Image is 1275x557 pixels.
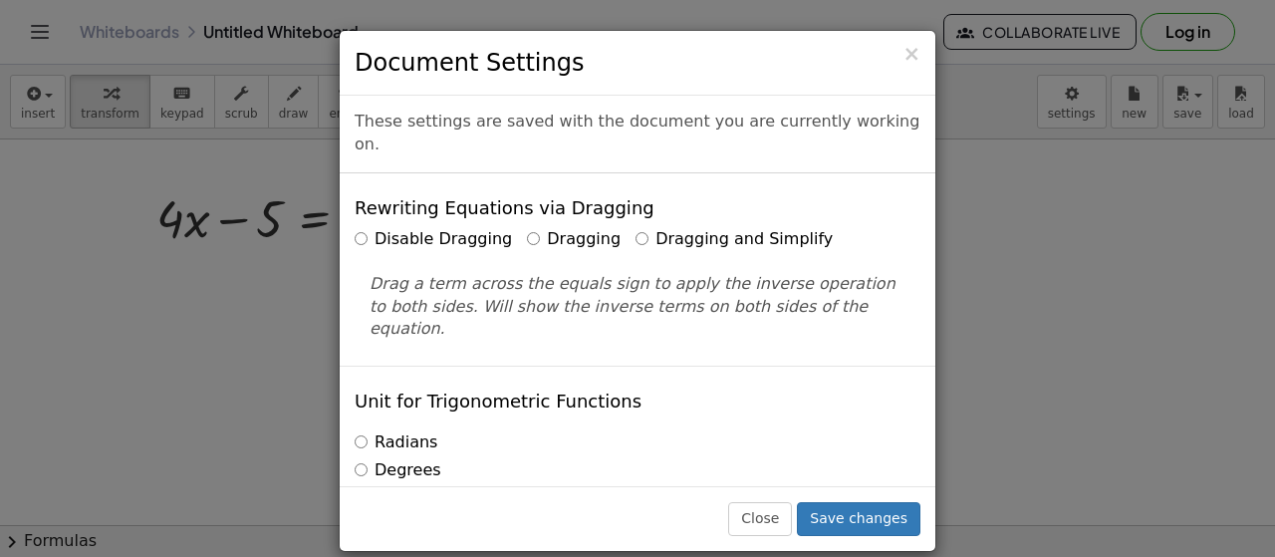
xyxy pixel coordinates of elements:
[355,463,368,476] input: Degrees
[355,46,920,80] h3: Document Settings
[355,459,441,482] label: Degrees
[728,502,792,536] button: Close
[355,232,368,245] input: Disable Dragging
[902,44,920,65] button: Close
[355,198,654,218] h4: Rewriting Equations via Dragging
[636,232,648,245] input: Dragging and Simplify
[527,232,540,245] input: Dragging
[527,228,621,251] label: Dragging
[340,96,935,173] div: These settings are saved with the document you are currently working on.
[636,228,833,251] label: Dragging and Simplify
[355,435,368,448] input: Radians
[902,42,920,66] span: ×
[355,228,512,251] label: Disable Dragging
[355,431,437,454] label: Radians
[797,502,920,536] button: Save changes
[370,273,905,342] p: Drag a term across the equals sign to apply the inverse operation to both sides. Will show the in...
[355,392,641,412] h4: Unit for Trigonometric Functions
